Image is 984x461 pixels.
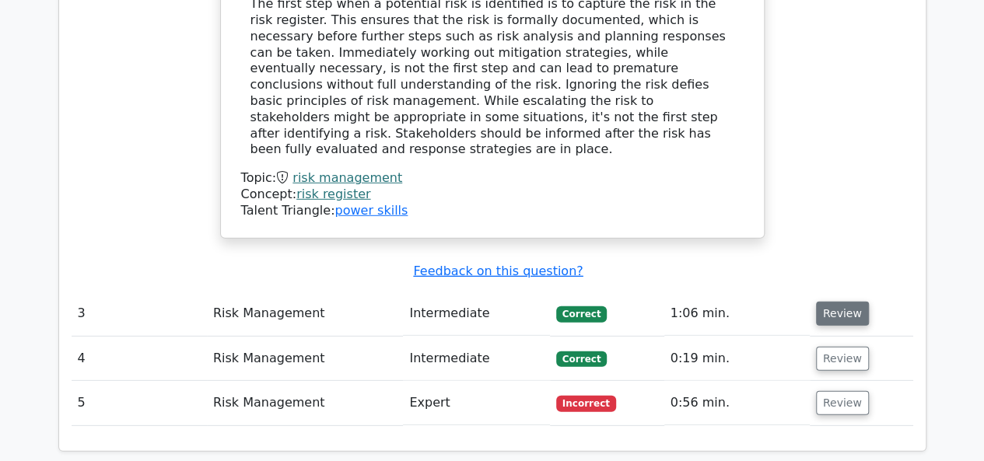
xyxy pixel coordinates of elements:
span: Correct [556,351,607,367]
td: 4 [72,337,207,381]
td: Expert [403,381,550,425]
div: Concept: [241,187,744,203]
td: Risk Management [207,337,403,381]
a: risk management [292,170,402,185]
div: Topic: [241,170,744,187]
button: Review [816,347,869,371]
span: Correct [556,306,607,322]
td: 0:56 min. [664,381,810,425]
div: Talent Triangle: [241,170,744,218]
td: Intermediate [403,337,550,381]
td: 3 [72,292,207,336]
td: 1:06 min. [664,292,810,336]
a: Feedback on this question? [413,264,583,278]
td: 5 [72,381,207,425]
button: Review [816,391,869,415]
td: Risk Management [207,292,403,336]
a: risk register [296,187,370,201]
a: power skills [334,203,408,218]
td: Risk Management [207,381,403,425]
button: Review [816,302,869,326]
td: Intermediate [403,292,550,336]
span: Incorrect [556,396,616,411]
td: 0:19 min. [664,337,810,381]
